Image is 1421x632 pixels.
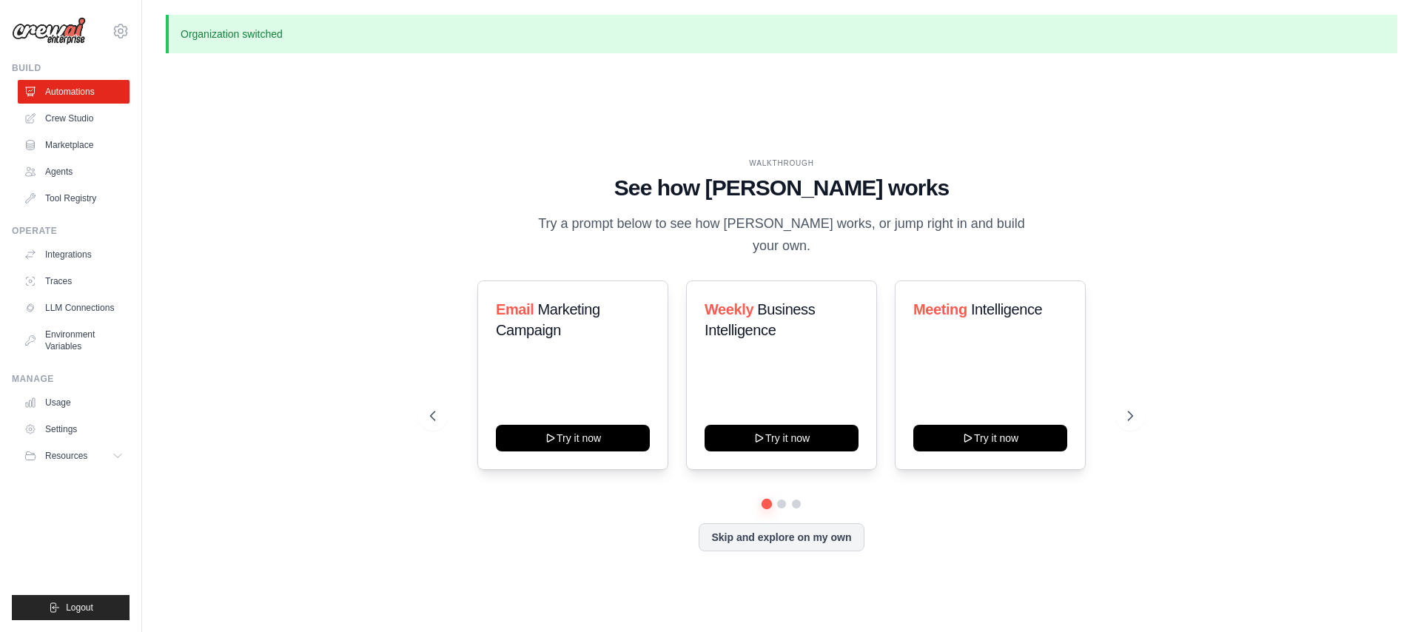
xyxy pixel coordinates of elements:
[496,301,534,317] span: Email
[18,323,130,358] a: Environment Variables
[18,243,130,266] a: Integrations
[12,62,130,74] div: Build
[430,158,1133,169] div: WALKTHROUGH
[971,301,1042,317] span: Intelligence
[913,425,1067,451] button: Try it now
[533,213,1030,257] p: Try a prompt below to see how [PERSON_NAME] works, or jump right in and build your own.
[705,301,815,338] span: Business Intelligence
[18,444,130,468] button: Resources
[430,175,1133,201] h1: See how [PERSON_NAME] works
[18,391,130,414] a: Usage
[18,160,130,184] a: Agents
[699,523,864,551] button: Skip and explore on my own
[166,15,1397,53] p: Organization switched
[705,425,859,451] button: Try it now
[66,602,93,613] span: Logout
[12,373,130,385] div: Manage
[18,133,130,157] a: Marketplace
[45,450,87,462] span: Resources
[496,301,600,338] span: Marketing Campaign
[12,17,86,45] img: Logo
[18,269,130,293] a: Traces
[18,107,130,130] a: Crew Studio
[18,80,130,104] a: Automations
[18,296,130,320] a: LLM Connections
[18,186,130,210] a: Tool Registry
[913,301,967,317] span: Meeting
[12,595,130,620] button: Logout
[496,425,650,451] button: Try it now
[705,301,753,317] span: Weekly
[18,417,130,441] a: Settings
[12,225,130,237] div: Operate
